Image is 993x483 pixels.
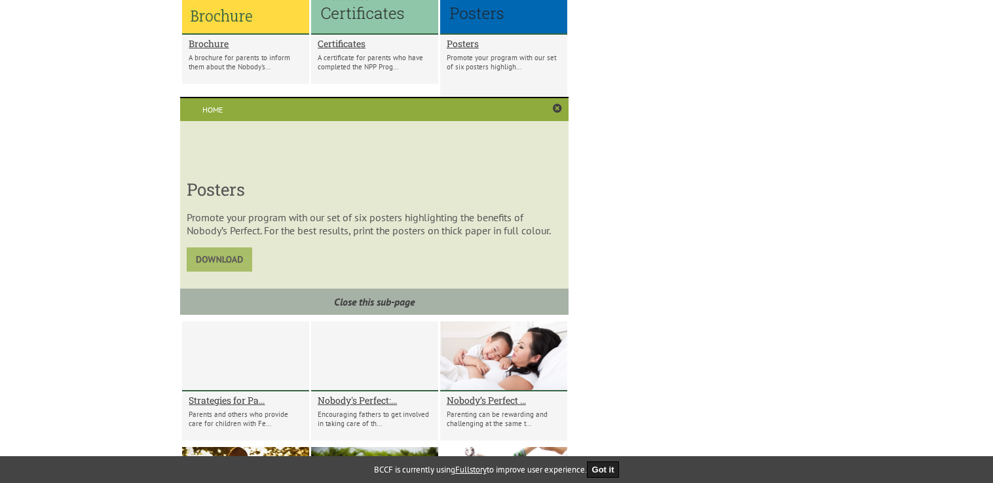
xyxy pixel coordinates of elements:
h3: Posters [187,178,562,200]
a: Fullstory [455,464,487,475]
a: Home [180,98,245,121]
p: Promote your program with our set of six posters highligh... [447,53,561,71]
a: Close [553,103,562,114]
li: Nobody’s Perfect Parenting Program Celebrates 30 Years [440,321,567,440]
a: Close this sub-page [180,289,569,315]
li: Nobody's Perfect: Father's Book [311,321,438,440]
p: A brochure for parents to inform them about the Nobody's... [189,53,303,71]
p: A certificate for parents who have completed the NPP Prog... [318,53,432,71]
a: Nobody’s Perfect ... [447,394,561,406]
button: Got it [587,461,620,478]
p: Encouraging fathers to get involved in taking care of th... [318,410,432,428]
li: Strategies for Parenting Children with FASD [182,321,309,440]
a: Nobody's Perfect:... [318,394,432,406]
a: Certificates [318,37,432,50]
i: Close this sub-page [334,295,415,308]
p: Parenting can be rewarding and challenging at the same t... [447,410,561,428]
a: Strategies for Pa... [189,394,303,406]
a: Brochure [189,37,303,50]
p: Parents and others who provide care for children with Fe... [189,410,303,428]
a: Posters [447,37,561,50]
span: Promote your program with our set of six posters highlighting the benefits of Nobody’s Perfect. F... [187,211,551,237]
